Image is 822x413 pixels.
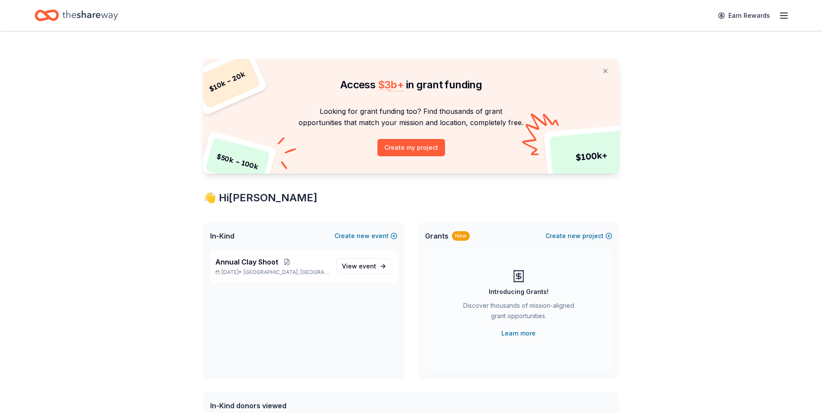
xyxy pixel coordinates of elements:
div: 👋 Hi [PERSON_NAME] [203,191,619,205]
a: Home [35,5,118,26]
span: event [359,262,376,270]
span: Grants [425,231,448,241]
span: View [342,261,376,271]
span: $ 3b + [378,78,404,91]
div: Discover thousands of mission-aligned grant opportunities. [460,300,578,325]
a: Learn more [501,328,536,339]
span: In-Kind [210,231,234,241]
a: View event [336,258,392,274]
div: New [452,231,470,241]
div: Introducing Grants! [489,287,549,297]
p: Looking for grant funding too? Find thousands of grant opportunities that match your mission and ... [214,106,609,129]
button: Createnewproject [546,231,612,241]
span: [GEOGRAPHIC_DATA], [GEOGRAPHIC_DATA] [244,269,329,276]
span: new [357,231,370,241]
span: Access in grant funding [340,78,482,91]
button: Createnewevent [335,231,397,241]
p: [DATE] • [215,269,329,276]
a: Earn Rewards [713,8,775,23]
div: $ 10k – 20k [193,54,261,109]
span: Annual Clay Shoot [215,257,278,267]
button: Create my project [377,139,445,156]
div: In-Kind donors viewed [210,400,405,411]
span: new [568,231,581,241]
